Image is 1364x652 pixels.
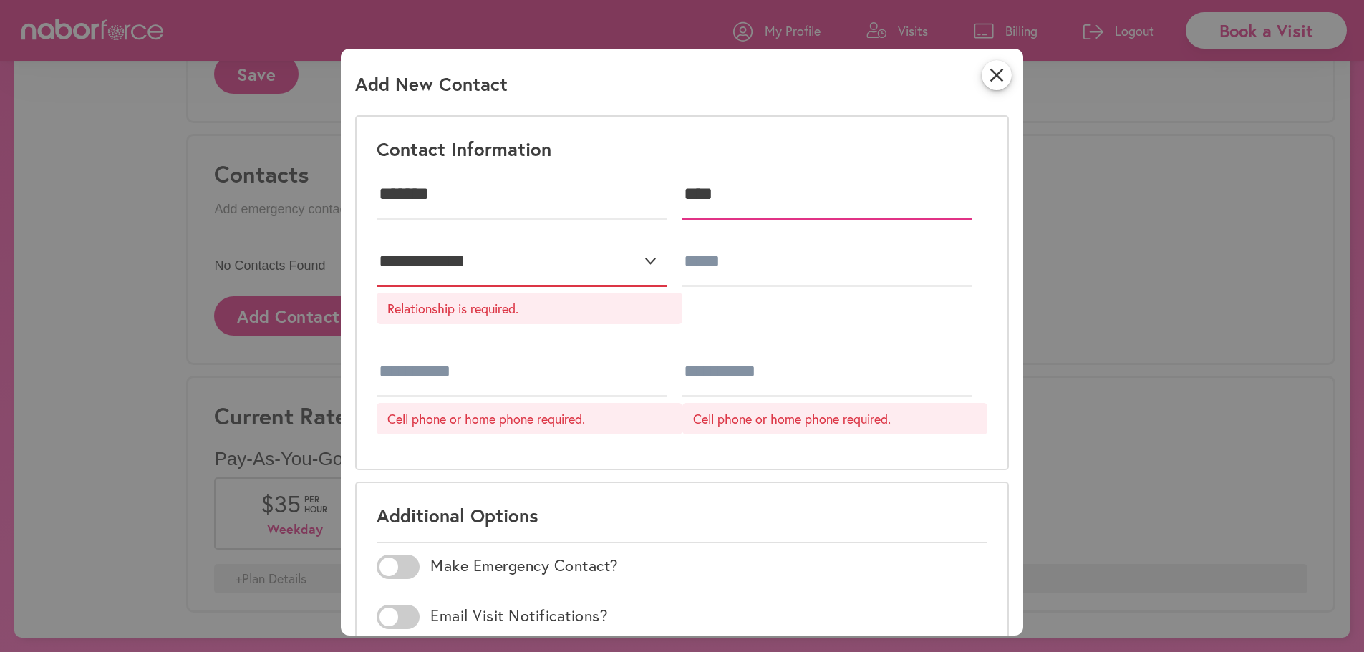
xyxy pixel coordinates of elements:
p: Add New Contact [355,72,508,107]
p: Additional Options [377,503,538,527]
i: close [982,60,1012,90]
p: Cell phone or home phone required. [682,403,987,434]
label: Make Emergency Contact? [430,556,619,575]
label: Email Visit Notifications? [430,606,608,625]
p: Relationship is required. [377,293,682,324]
p: Contact Information [377,137,551,161]
p: Cell phone or home phone required. [377,403,682,434]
